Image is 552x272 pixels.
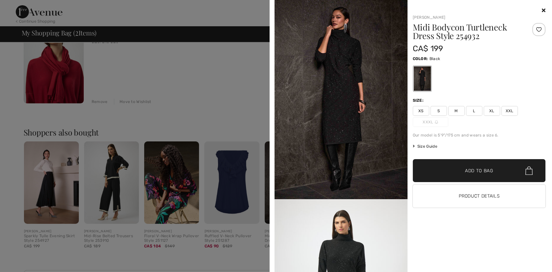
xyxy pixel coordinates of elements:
[413,143,437,149] span: Size Guide
[413,23,523,40] h1: Midi Bodycon Turtleneck Dress Style 254932
[466,106,482,116] span: L
[413,44,443,53] span: CA$ 199
[14,5,28,10] span: Chat
[413,117,448,127] span: XXXL
[413,132,546,138] div: Our model is 5'9"/175 cm and wears a size 6.
[525,166,533,175] img: Bag.svg
[430,56,440,61] span: Black
[484,106,500,116] span: XL
[465,167,493,174] span: Add to Bag
[448,106,465,116] span: M
[413,106,429,116] span: XS
[431,106,447,116] span: S
[413,15,446,20] a: [PERSON_NAME]
[413,159,546,182] button: Add to Bag
[413,56,428,61] span: Color:
[413,185,546,208] button: Product Details
[413,97,425,103] div: Size:
[413,66,431,91] div: Black
[501,106,518,116] span: XXL
[435,120,438,124] img: ring-m.svg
